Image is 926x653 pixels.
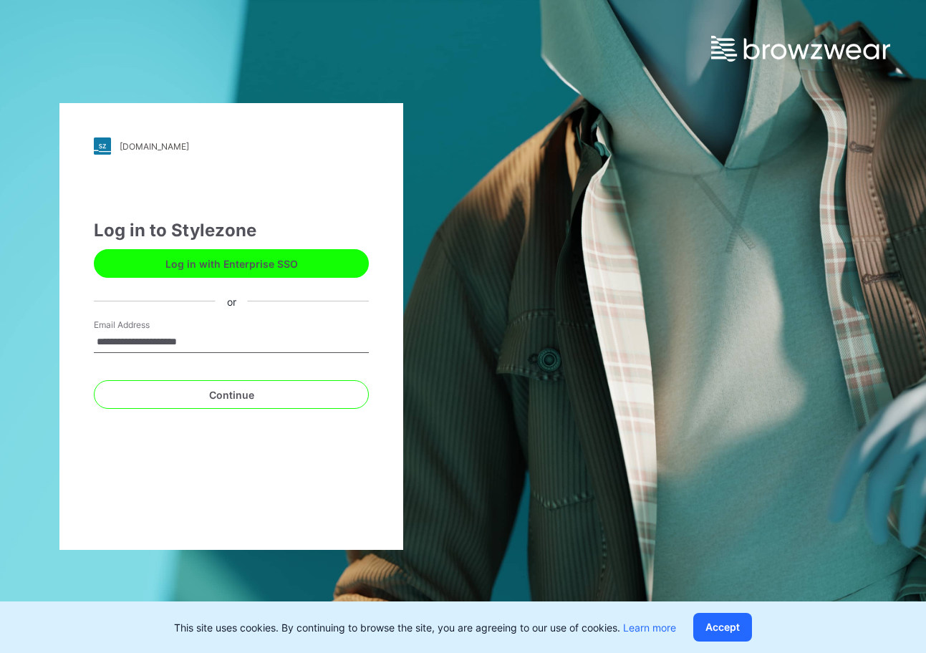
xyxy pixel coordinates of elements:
[216,294,248,309] div: or
[94,249,369,278] button: Log in with Enterprise SSO
[120,141,189,152] div: [DOMAIN_NAME]
[693,613,752,642] button: Accept
[623,621,676,634] a: Learn more
[94,218,369,243] div: Log in to Stylezone
[94,380,369,409] button: Continue
[711,36,890,62] img: browzwear-logo.e42bd6dac1945053ebaf764b6aa21510.svg
[94,319,194,332] label: Email Address
[174,620,676,635] p: This site uses cookies. By continuing to browse the site, you are agreeing to our use of cookies.
[94,137,369,155] a: [DOMAIN_NAME]
[94,137,111,155] img: stylezone-logo.562084cfcfab977791bfbf7441f1a819.svg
